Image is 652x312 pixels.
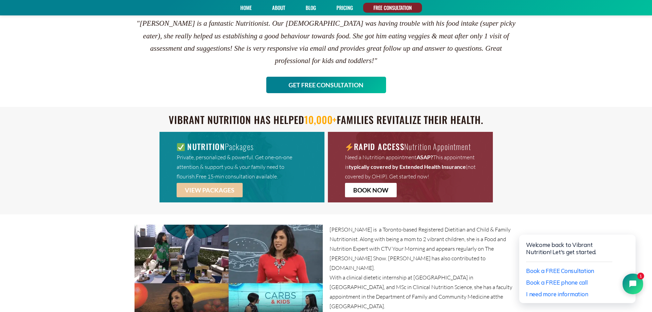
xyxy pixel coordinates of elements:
[334,3,355,13] a: PRICING
[345,183,397,197] a: BOOK NOW
[177,143,185,151] img: ✅
[238,3,254,13] a: Home
[505,212,652,312] iframe: Tidio Chat
[371,3,414,13] a: FREE CONSULTATION
[303,3,318,13] a: Blog
[196,173,278,180] b: Free 15-min consultation available.
[187,141,225,152] strong: NUTRITION
[304,112,337,127] span: 10,000+
[354,141,404,152] strong: RAPID ACCESS
[345,143,353,151] img: ⚡
[270,3,287,13] a: About
[330,225,518,273] p: [PERSON_NAME] is a Toronto-based Registered Dietitian and Child & Family Nutritionist. Along with...
[169,112,483,127] strong: Vibrant Nutrition has helped families revitalize their health.
[349,163,466,170] strong: typically covered by Extended Health Insurance
[266,77,386,93] a: GET FREE CONSULTATION
[345,152,476,181] p: Need a Nutrition appointment This appointment is (not covered by OHIP). Get started now!
[177,152,307,181] p: Private, personalized & powerful. Get one-on-one attention & support you & your family need to fl...
[177,183,243,197] a: VIEW PACKAGES
[137,19,515,65] span: "[PERSON_NAME] is a fantastic Nutritionist. Our [DEMOGRAPHIC_DATA] was having trouble with his fo...
[289,82,363,88] span: GET FREE CONSULTATION
[353,187,388,193] span: BOOK NOW
[345,141,471,152] span: Nutrition Appointment
[185,187,234,193] span: VIEW PACKAGES
[177,141,254,152] span: Packages
[330,273,518,311] p: With a clinical dietetic internship at [GEOGRAPHIC_DATA] in [GEOGRAPHIC_DATA], and MSc in Clinica...
[417,154,433,160] strong: ASAP?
